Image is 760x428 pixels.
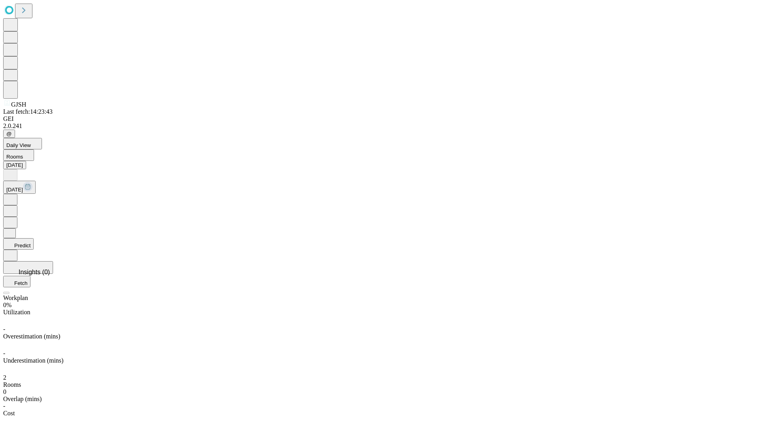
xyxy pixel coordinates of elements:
[3,381,21,388] span: Rooms
[3,410,15,417] span: Cost
[19,269,50,275] span: Insights (0)
[3,130,15,138] button: @
[3,238,34,250] button: Predict
[3,350,5,357] span: -
[6,142,31,148] span: Daily View
[3,403,5,409] span: -
[3,181,36,194] button: [DATE]
[3,276,30,287] button: Fetch
[3,261,53,274] button: Insights (0)
[3,333,60,340] span: Overestimation (mins)
[3,357,63,364] span: Underestimation (mins)
[11,101,26,108] span: GJSH
[3,396,42,402] span: Overlap (mins)
[3,161,26,169] button: [DATE]
[3,302,11,308] span: 0%
[6,154,23,160] span: Rooms
[3,326,5,332] span: -
[6,131,12,137] span: @
[3,138,42,149] button: Daily View
[3,309,30,315] span: Utilization
[3,149,34,161] button: Rooms
[6,187,23,193] span: [DATE]
[3,108,53,115] span: Last fetch: 14:23:43
[3,122,757,130] div: 2.0.241
[3,294,28,301] span: Workplan
[3,374,6,381] span: 2
[3,115,757,122] div: GEI
[3,388,6,395] span: 0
